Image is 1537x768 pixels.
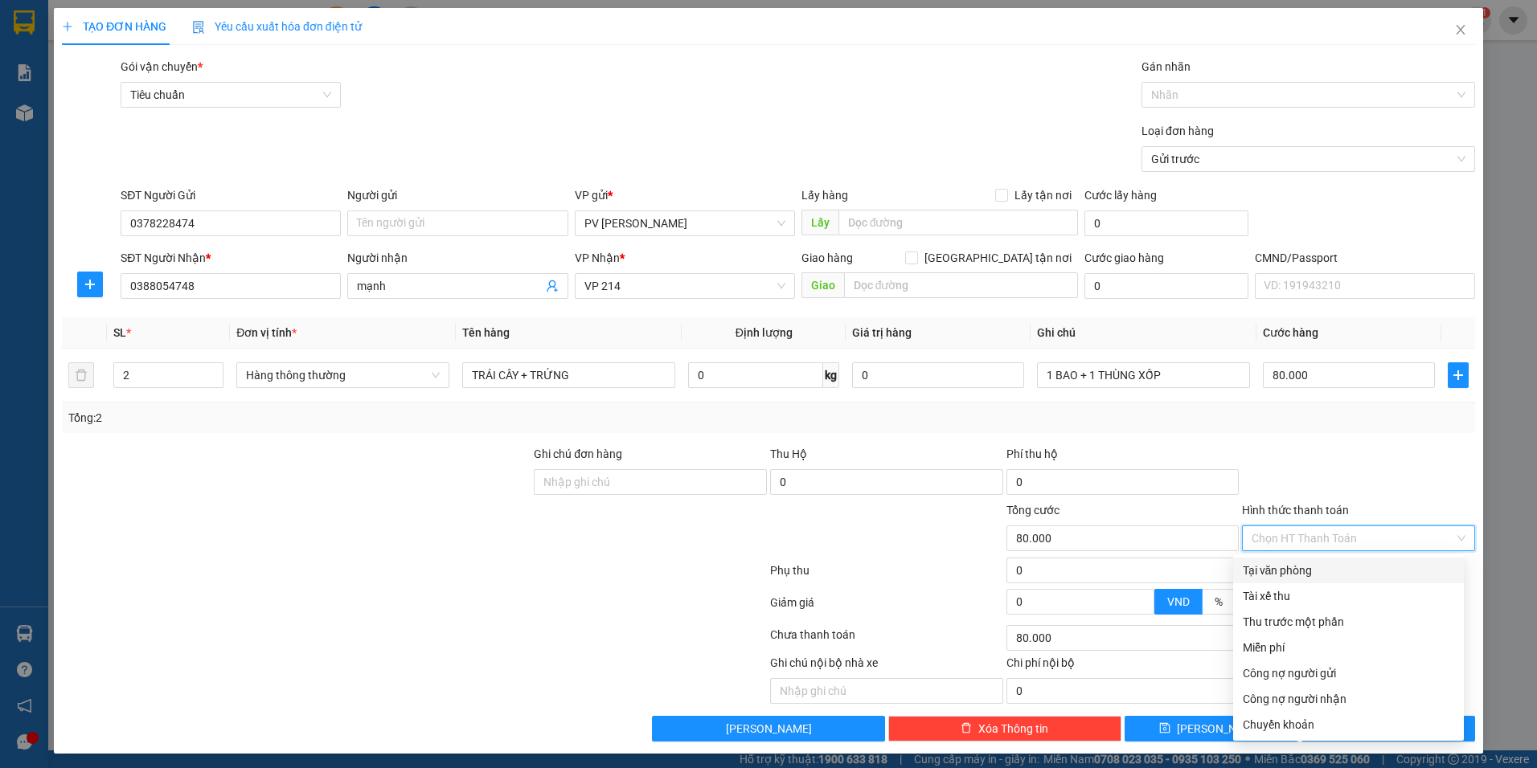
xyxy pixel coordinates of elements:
span: 10:34:23 [DATE] [153,72,227,84]
button: deleteXóa Thông tin [888,716,1121,741]
span: Giá trị hàng [852,326,912,339]
span: % [1215,595,1223,608]
div: Tổng: 2 [68,409,593,427]
span: Hàng thông thường [246,363,440,387]
span: plus [62,21,73,32]
div: Công nợ người nhận [1243,690,1454,708]
span: user-add [546,280,559,292]
span: Lấy tận nơi [1008,186,1078,204]
input: 0 [852,362,1024,388]
div: Tại văn phòng [1243,562,1454,579]
input: VD: Bàn, Ghế [462,362,675,388]
span: [GEOGRAPHIC_DATA] tận nơi [918,249,1078,267]
button: [PERSON_NAME] [652,716,885,741]
span: Đơn vị tính [236,326,297,339]
label: Cước giao hàng [1084,251,1164,264]
input: Dọc đường [838,210,1079,235]
div: Cước gửi hàng sẽ được ghi vào công nợ của người nhận [1233,686,1464,712]
div: Miễn phí [1243,639,1454,656]
div: Người gửi [347,186,568,204]
div: Cước gửi hàng sẽ được ghi vào công nợ của người gửi [1233,660,1464,686]
span: VP Nhận [575,251,620,264]
label: Ghi chú đơn hàng [534,447,622,460]
label: Gán nhãn [1141,60,1191,73]
span: kg [823,362,839,388]
button: delete [68,362,94,388]
div: Chưa thanh toán [768,626,1005,654]
span: Tiêu chuẩn [130,83,331,107]
span: Giao [801,272,844,298]
div: Phí thu hộ [1006,445,1240,469]
div: SĐT Người Gửi [121,186,341,204]
div: Giảm giá [768,594,1005,622]
span: Xóa Thông tin [978,720,1048,737]
div: Người nhận [347,249,568,267]
span: PV Nam Đong [584,211,785,235]
img: logo [16,36,37,76]
span: Nơi nhận: [123,112,149,135]
input: Dọc đường [844,272,1079,298]
span: SL [113,326,126,339]
span: Gói vận chuyển [121,60,203,73]
span: delete [961,722,972,735]
input: Cước lấy hàng [1084,210,1248,236]
button: Close [1438,8,1483,53]
span: Yêu cầu xuất hóa đơn điện tử [192,20,362,33]
span: TẠO ĐƠN HÀNG [62,20,166,33]
div: SĐT Người Nhận [121,249,341,267]
span: Nơi gửi: [16,112,33,135]
input: Cước giao hàng [1084,273,1248,299]
strong: CÔNG TY TNHH [GEOGRAPHIC_DATA] 214 QL13 - P.26 - Q.BÌNH THẠNH - TP HCM 1900888606 [42,26,130,86]
span: VP 214 [584,274,785,298]
th: Ghi chú [1031,317,1256,349]
div: VP gửi [575,186,795,204]
button: plus [77,272,103,297]
div: Công nợ người gửi [1243,664,1454,682]
span: Lấy [801,210,838,235]
span: Gửi trước [1151,147,1465,171]
div: Ghi chú nội bộ nhà xe [770,654,1003,678]
span: Tổng cước [1006,504,1060,517]
div: Chi phí nội bộ [1006,654,1240,678]
span: Định lượng [736,326,793,339]
input: Nhập ghi chú [770,678,1003,704]
div: Tài xế thu [1243,587,1454,605]
div: Chuyển khoản [1243,716,1454,733]
span: VND [1167,595,1190,608]
span: [PERSON_NAME] [1177,720,1263,737]
span: Cước hàng [1263,326,1318,339]
span: PV [PERSON_NAME] [55,112,117,130]
div: Phụ thu [768,562,1005,590]
div: CMND/Passport [1255,249,1475,267]
strong: BIÊN NHẬN GỬI HÀNG HOÁ [55,96,186,108]
div: Thu trước một phần [1243,613,1454,631]
span: Giao hàng [801,251,853,264]
label: Cước lấy hàng [1084,189,1157,202]
span: Lấy hàng [801,189,848,202]
img: icon [192,21,205,34]
label: Loại đơn hàng [1141,125,1214,137]
input: Ghi Chú [1037,362,1250,388]
span: plus [1449,369,1468,382]
span: close [1454,23,1467,36]
span: Tên hàng [462,326,510,339]
input: Ghi chú đơn hàng [534,469,767,495]
span: save [1159,722,1170,735]
span: [PERSON_NAME] [726,720,812,737]
span: ND09250289 [161,60,227,72]
span: Thu Hộ [770,447,807,460]
button: plus [1448,362,1469,388]
button: save[PERSON_NAME] [1125,716,1298,741]
label: Hình thức thanh toán [1242,504,1349,517]
span: plus [78,278,102,291]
